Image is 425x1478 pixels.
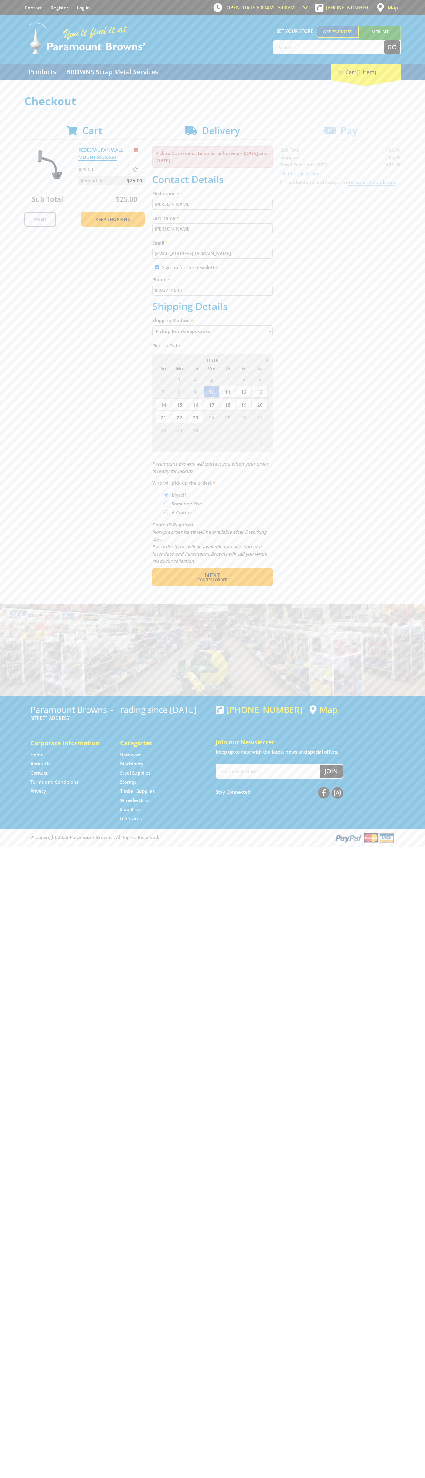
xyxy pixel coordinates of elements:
[317,26,359,38] a: Gepps Cross
[204,424,219,436] span: 1
[152,461,268,474] em: Paramount Browns will contact you when your order is ready for pickup
[30,705,210,714] h3: Paramount Browns' - Trading since [DATE]
[164,501,168,505] input: Please select who will pick up the order.
[32,194,63,204] span: Sub Total
[152,199,273,210] input: Please enter your first name.
[331,64,401,80] div: Cart
[30,779,78,785] a: Go to the Terms and Conditions page
[120,779,137,785] a: Go to the Storage page
[226,4,295,11] span: OPEN [DATE]
[127,176,142,185] span: $25.00
[236,437,252,449] span: 10
[334,832,395,843] img: PayPal, Mastercard, Visa accepted
[204,411,219,423] span: 24
[204,437,219,449] span: 8
[274,40,384,54] input: Search
[172,373,187,385] span: 1
[172,411,187,423] span: 22
[384,40,400,54] button: Go
[24,212,56,227] a: Print
[252,398,268,411] span: 20
[30,770,48,776] a: Go to the Contact page
[152,325,273,337] select: Please select a shipping method.
[236,386,252,398] span: 12
[156,411,171,423] span: 21
[216,748,395,755] p: Keep up to date with the latest news and special offers.
[30,788,46,794] a: Go to the Privacy page
[172,364,187,372] span: Mo
[204,364,219,372] span: We
[78,147,123,161] a: PEDESTAL FAN WALL MOUNT BRACKET
[172,437,187,449] span: 6
[220,373,235,385] span: 4
[170,498,204,509] label: Someone Else
[156,364,171,372] span: Su
[188,373,203,385] span: 2
[120,788,155,794] a: Go to the Timber Supplies page
[165,578,260,582] span: Confirm order
[216,705,302,714] div: [PHONE_NUMBER]
[152,214,273,222] label: Last name
[77,5,90,11] a: Log in
[152,239,273,246] label: Email
[156,398,171,411] span: 14
[120,739,197,748] h5: Categories
[257,4,295,11] span: 8:00am - 5:00pm
[188,386,203,398] span: 9
[78,166,111,173] p: $25.00
[320,765,343,778] button: Join
[216,765,320,778] input: Your email address
[152,190,273,197] label: First name
[170,490,188,500] label: Myself
[162,264,219,270] label: Sign up for the newsletter
[24,64,60,80] a: Go to the Products page
[188,411,203,423] span: 23
[205,571,220,579] span: Next
[356,68,376,76] span: (1 item)
[164,493,168,497] input: Please select who will pick up the order.
[252,373,268,385] span: 6
[236,424,252,436] span: 3
[62,64,163,80] a: Go to the BROWNS Scrap Metal Services page
[202,124,240,137] span: Delivery
[216,785,343,799] div: Stay Connected
[236,411,252,423] span: 26
[204,398,219,411] span: 17
[172,424,187,436] span: 29
[236,364,252,372] span: Fr
[30,739,108,748] h5: Corporate Information
[30,751,43,758] a: Go to the Home page
[220,424,235,436] span: 2
[188,364,203,372] span: Tu
[156,437,171,449] span: 5
[170,507,194,518] label: A Courier
[24,95,401,107] h1: Checkout
[116,194,137,204] span: $25.00
[359,26,401,49] a: Mount [PERSON_NAME]
[252,424,268,436] span: 4
[78,176,145,185] p: Item total:
[310,705,338,715] a: View a map of Gepps Cross location
[120,797,149,803] a: Go to the Wheelie Bins page
[30,761,50,767] a: Go to the About Us page
[204,386,219,398] span: 10
[25,5,42,11] a: Go to the Contact page
[152,223,273,234] input: Please enter your last name.
[24,21,146,55] img: Paramount Browns'
[30,146,67,183] img: PEDESTAL FAN WALL MOUNT BRACKET
[120,751,142,758] a: Go to the Hardware page
[152,146,273,168] p: Pickup Date needs to be on or between [DATE] and [DATE]
[216,738,395,747] h5: Join our Newsletter
[50,5,68,11] a: Go to the registration page
[82,124,102,137] span: Cart
[81,212,145,227] a: Keep Shopping
[152,174,273,185] h2: Contact Details
[252,386,268,398] span: 13
[24,832,401,843] div: ® Copyright 2025 Paramount Browns'. All Rights Reserved.
[205,357,220,363] span: [DATE]
[30,714,210,722] p: [STREET_ADDRESS]
[236,398,252,411] span: 19
[152,568,273,586] button: Next Confirm order
[188,424,203,436] span: 30
[152,342,273,349] label: Pick Up Date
